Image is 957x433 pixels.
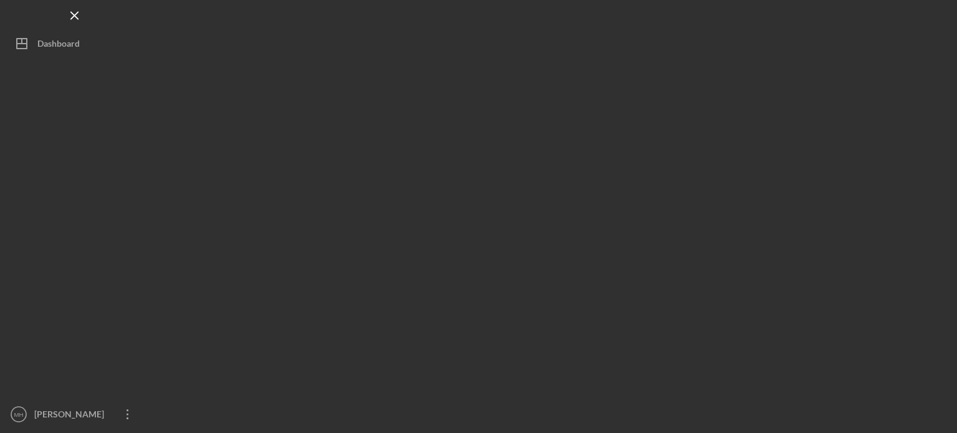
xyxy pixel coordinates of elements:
[6,31,143,56] button: Dashboard
[14,411,24,418] text: MH
[37,31,80,59] div: Dashboard
[31,402,112,430] div: [PERSON_NAME]
[6,402,143,427] button: MH[PERSON_NAME]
